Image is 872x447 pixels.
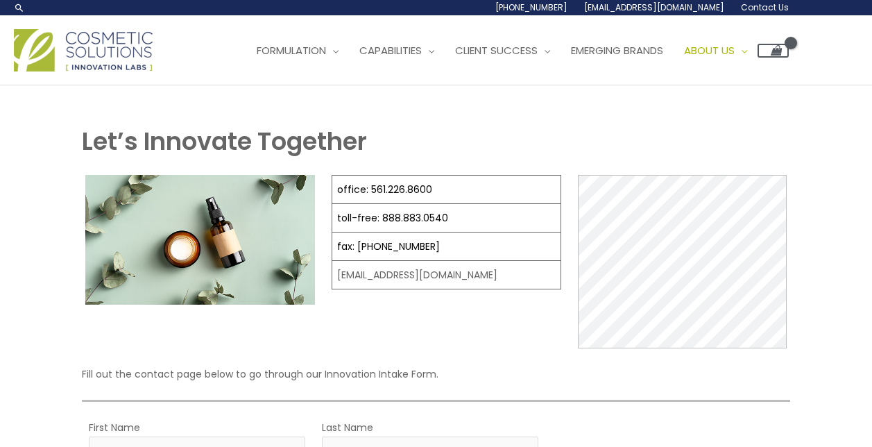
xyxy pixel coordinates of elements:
[14,29,153,71] img: Cosmetic Solutions Logo
[684,43,735,58] span: About Us
[85,175,315,304] img: Contact page image for private label skincare manufacturer Cosmetic solutions shows a skin care b...
[337,183,432,196] a: office: 561.226.8600
[359,43,422,58] span: Capabilities
[571,43,663,58] span: Emerging Brands
[445,30,561,71] a: Client Success
[561,30,674,71] a: Emerging Brands
[246,30,349,71] a: Formulation
[89,419,140,437] label: First Name
[337,239,440,253] a: fax: [PHONE_NUMBER]
[349,30,445,71] a: Capabilities
[14,2,25,13] a: Search icon link
[337,211,448,225] a: toll-free: 888.883.0540
[332,261,561,289] td: [EMAIL_ADDRESS][DOMAIN_NAME]
[495,1,567,13] span: [PHONE_NUMBER]
[758,44,789,58] a: View Shopping Cart, empty
[741,1,789,13] span: Contact Us
[257,43,326,58] span: Formulation
[322,419,373,437] label: Last Name
[674,30,758,71] a: About Us
[584,1,724,13] span: [EMAIL_ADDRESS][DOMAIN_NAME]
[236,30,789,71] nav: Site Navigation
[82,124,367,158] strong: Let’s Innovate Together
[455,43,538,58] span: Client Success
[82,365,790,383] p: Fill out the contact page below to go through our Innovation Intake Form.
